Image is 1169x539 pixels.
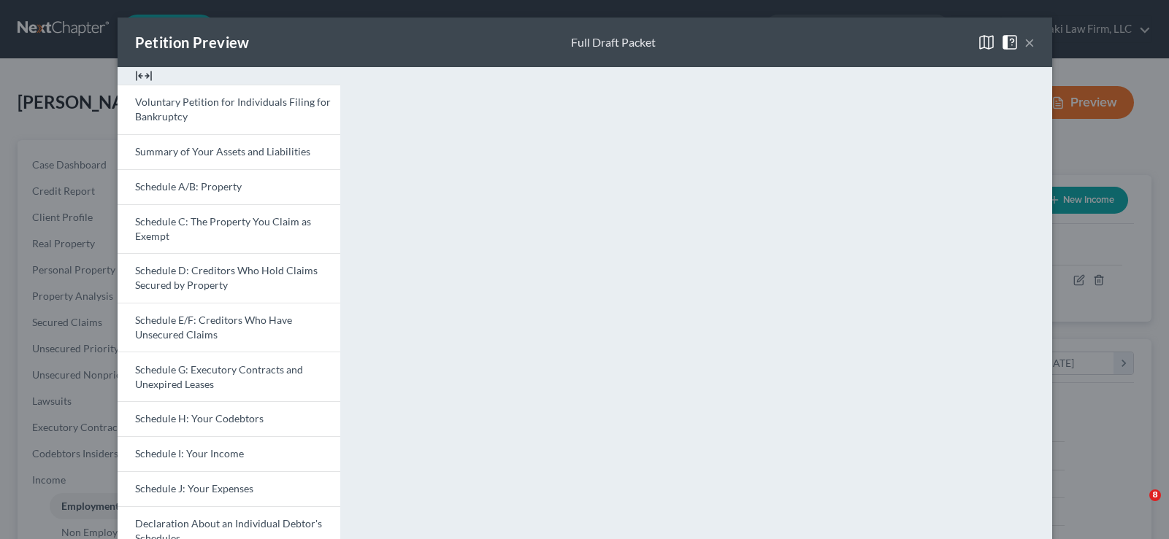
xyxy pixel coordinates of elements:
[135,447,244,459] span: Schedule I: Your Income
[118,134,340,169] a: Summary of Your Assets and Liabilities
[135,412,264,424] span: Schedule H: Your Codebtors
[978,34,995,51] img: map-close-ec6dd18eec5d97a3e4237cf27bb9247ecfb19e6a7ca4853eab1adfd70aa1fa45.svg
[571,34,656,51] div: Full Draft Packet
[118,253,340,303] a: Schedule D: Creditors Who Hold Claims Secured by Property
[118,204,340,254] a: Schedule C: The Property You Claim as Exempt
[1119,489,1154,524] iframe: Intercom live chat
[135,145,310,158] span: Summary of Your Assets and Liabilities
[135,32,250,53] div: Petition Preview
[118,352,340,401] a: Schedule G: Executory Contracts and Unexpired Leases
[118,169,340,204] a: Schedule A/B: Property
[135,96,331,123] span: Voluntary Petition for Individuals Filing for Bankruptcy
[1149,489,1161,501] span: 8
[135,67,153,85] img: expand-e0f6d898513216a626fdd78e52531dac95497ffd26381d4c15ee2fc46db09dca.svg
[118,471,340,506] a: Schedule J: Your Expenses
[135,363,303,390] span: Schedule G: Executory Contracts and Unexpired Leases
[135,482,253,495] span: Schedule J: Your Expenses
[118,436,340,471] a: Schedule I: Your Income
[118,401,340,436] a: Schedule H: Your Codebtors
[135,180,242,193] span: Schedule A/B: Property
[135,215,311,242] span: Schedule C: The Property You Claim as Exempt
[135,264,318,291] span: Schedule D: Creditors Who Hold Claims Secured by Property
[118,303,340,352] a: Schedule E/F: Creditors Who Have Unsecured Claims
[1001,34,1019,51] img: help-close-5ba153eb36485ed6c1ea00a893f15db1cb9b99d6cae46e1a8edb6c62d00a1a76.svg
[135,314,292,341] span: Schedule E/F: Creditors Who Have Unsecured Claims
[118,85,340,134] a: Voluntary Petition for Individuals Filing for Bankruptcy
[1024,34,1035,51] button: ×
